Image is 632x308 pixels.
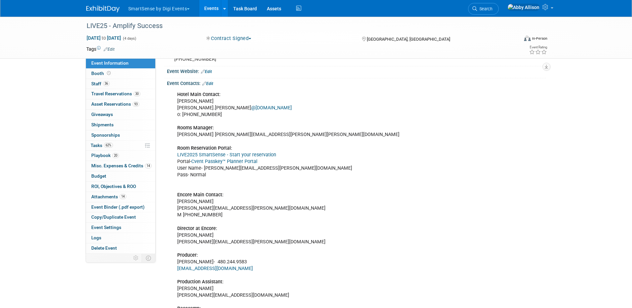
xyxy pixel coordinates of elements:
[112,153,119,158] span: 20
[177,125,214,131] b: Rooms Manager:
[91,91,140,96] span: Travel Reservations
[177,279,224,285] b: Production Assistant:
[167,78,546,87] div: Event Contacts:
[191,159,257,164] a: Cvent Passkey™ Planner Portal
[86,99,155,109] a: Asset Reservations93
[86,79,155,89] a: Staff36
[86,89,155,99] a: Travel Reservations30
[122,36,136,41] span: (4 days)
[86,6,120,12] img: ExhibitDay
[91,132,120,138] span: Sponsorships
[468,3,499,15] a: Search
[134,91,140,96] span: 30
[86,110,155,120] a: Giveaways
[91,225,121,230] span: Event Settings
[367,37,450,42] span: [GEOGRAPHIC_DATA], [GEOGRAPHIC_DATA]
[133,102,139,107] span: 93
[477,6,492,11] span: Search
[91,153,119,158] span: Playbook
[86,120,155,130] a: Shipments
[120,194,126,199] span: 14
[86,46,115,52] td: Tags
[479,35,548,45] div: Event Format
[86,69,155,79] a: Booth
[91,163,152,168] span: Misc. Expenses & Credits
[524,36,531,41] img: Format-Inperson.png
[177,266,253,271] a: [EMAIL_ADDRESS][DOMAIN_NAME]
[104,47,115,52] a: Edit
[202,81,213,86] a: Edit
[177,192,224,198] b: Encore Main Contact:
[91,101,139,107] span: Asset Reservations
[91,214,136,220] span: Copy/Duplicate Event
[145,163,152,168] span: 14
[91,143,113,148] span: Tasks
[167,66,546,75] div: Event Website:
[177,145,232,151] b: Room Reservation Portal:
[91,71,112,76] span: Booth
[86,141,155,151] a: Tasks62%
[529,46,547,49] div: Event Rating
[177,226,217,231] b: Director at Encore:
[86,35,121,41] span: [DATE] [DATE]
[204,35,254,42] button: Contract Signed
[106,71,112,76] span: Booth not reserved yet
[86,182,155,192] a: ROI, Objectives & ROO
[251,105,292,111] a: @[DOMAIN_NAME]
[86,212,155,222] a: Copy/Duplicate Event
[86,243,155,253] a: Delete Event
[142,254,155,262] td: Toggle Event Tabs
[101,35,107,41] span: to
[86,58,155,68] a: Event Information
[91,60,129,66] span: Event Information
[86,130,155,140] a: Sponsorships
[532,36,547,41] div: In-Person
[86,192,155,202] a: Attachments14
[177,152,276,158] a: LIVE2025 SmartSense - Start your reservation
[104,143,113,148] span: 62%
[91,81,110,86] span: Staff
[130,254,142,262] td: Personalize Event Tab Strip
[91,184,136,189] span: ROI, Objectives & ROO
[201,69,212,74] a: Edit
[91,112,113,117] span: Giveaways
[103,81,110,86] span: 36
[91,245,117,251] span: Delete Event
[507,4,540,11] img: Abby Allison
[86,233,155,243] a: Logs
[84,20,508,32] div: LIVE25 - Amplify Success
[86,202,155,212] a: Event Binder (.pdf export)
[86,161,155,171] a: Misc. Expenses & Credits14
[91,122,114,127] span: Shipments
[91,173,106,179] span: Budget
[91,194,126,199] span: Attachments
[91,235,101,240] span: Logs
[177,92,221,97] b: Hotel Main Contact:
[86,151,155,161] a: Playbook20
[86,171,155,181] a: Budget
[86,223,155,233] a: Event Settings
[91,204,145,210] span: Event Binder (.pdf export)
[177,252,198,258] b: Producer:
